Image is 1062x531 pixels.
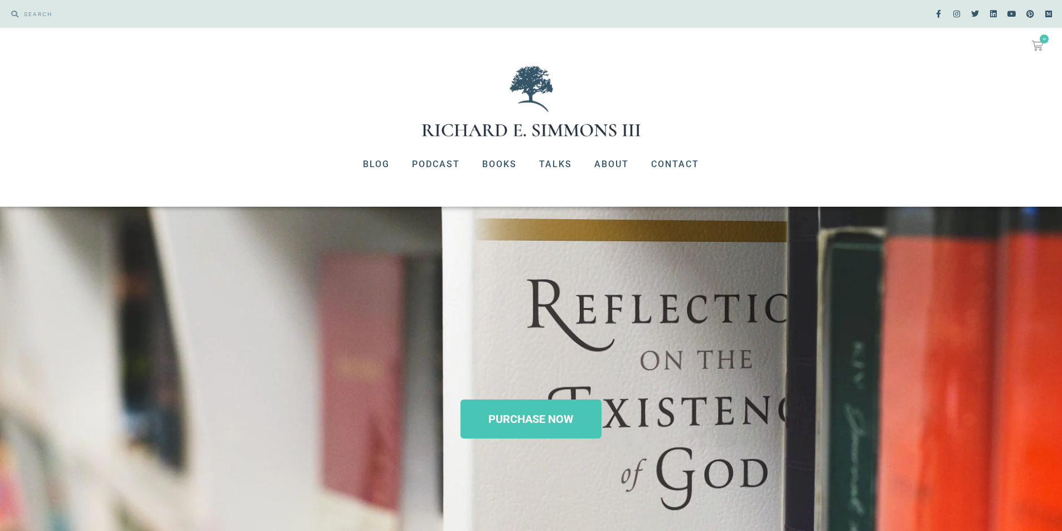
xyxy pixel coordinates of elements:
a: Books [471,150,528,179]
input: SEARCH [18,6,526,22]
a: 0 [1019,33,1056,58]
a: Talks [528,150,583,179]
a: About [583,150,640,179]
a: Contact [640,150,710,179]
span: PURCHASE NOW [488,413,574,425]
span: 0 [1040,35,1049,43]
a: PURCHASE NOW [460,400,602,439]
a: Podcast [401,150,471,179]
a: Blog [352,150,401,179]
